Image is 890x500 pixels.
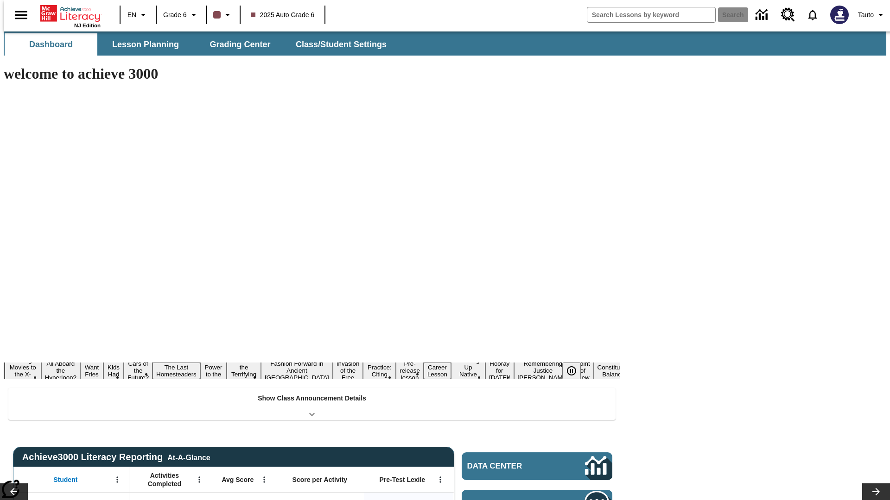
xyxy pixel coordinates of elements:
span: Achieve3000 Literacy Reporting [22,452,210,462]
button: Slide 11 Mixed Practice: Citing Evidence [363,356,396,386]
span: EN [127,10,136,20]
div: SubNavbar [4,33,395,56]
button: Select a new avatar [825,3,854,27]
button: Open Menu [257,473,271,487]
button: Slide 2 All Aboard the Hyperloop? [41,359,80,382]
button: Class color is dark brown. Change class color [210,6,237,23]
button: Slide 9 Fashion Forward in Ancient Rome [261,359,333,382]
button: Slide 8 Attack of the Terrifying Tomatoes [227,356,261,386]
span: Data Center [467,462,554,471]
button: Lesson Planning [99,33,192,56]
button: Slide 16 Remembering Justice O'Connor [514,359,572,382]
button: Pause [562,362,581,379]
span: Pre-Test Lexile [380,475,426,484]
div: SubNavbar [4,31,886,56]
button: Slide 4 Dirty Jobs Kids Had To Do [103,349,124,393]
div: Home [40,3,101,28]
a: Data Center [462,452,612,480]
div: Show Class Announcement Details [8,388,616,420]
a: Data Center [750,2,776,28]
button: Open side menu [7,1,35,29]
span: Score per Activity [292,475,348,484]
button: Slide 13 Career Lesson [424,362,451,379]
button: Profile/Settings [854,6,890,23]
span: Tauto [858,10,874,20]
button: Class/Student Settings [288,33,394,56]
button: Slide 14 Cooking Up Native Traditions [451,356,485,386]
div: Pause [562,362,590,379]
span: NJ Edition [74,23,101,28]
h1: welcome to achieve 3000 [4,65,620,82]
a: Notifications [801,3,825,27]
span: Grade 6 [163,10,187,20]
button: Grading Center [194,33,286,56]
button: Open Menu [433,473,447,487]
input: search field [587,7,715,22]
button: Slide 18 The Constitution's Balancing Act [594,356,638,386]
button: Open Menu [110,473,124,487]
span: Activities Completed [134,471,195,488]
button: Slide 15 Hooray for Constitution Day! [485,359,514,382]
p: Show Class Announcement Details [258,394,366,403]
button: Slide 7 Solar Power to the People [200,356,227,386]
span: 2025 Auto Grade 6 [251,10,315,20]
button: Open Menu [192,473,206,487]
a: Resource Center, Will open in new tab [776,2,801,27]
button: Language: EN, Select a language [123,6,153,23]
span: Avg Score [222,475,254,484]
button: Dashboard [5,33,97,56]
span: Student [53,475,77,484]
img: Avatar [830,6,849,24]
button: Slide 1 Taking Movies to the X-Dimension [5,356,41,386]
div: At-A-Glance [167,452,210,462]
a: Home [40,4,101,23]
button: Grade: Grade 6, Select a grade [159,6,203,23]
button: Lesson carousel, Next [862,483,890,500]
button: Slide 6 The Last Homesteaders [153,362,200,379]
button: Slide 10 The Invasion of the Free CD [333,352,363,389]
button: Slide 5 Cars of the Future? [124,359,153,382]
button: Slide 3 Do You Want Fries With That? [80,349,103,393]
button: Slide 12 Pre-release lesson [396,359,424,382]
